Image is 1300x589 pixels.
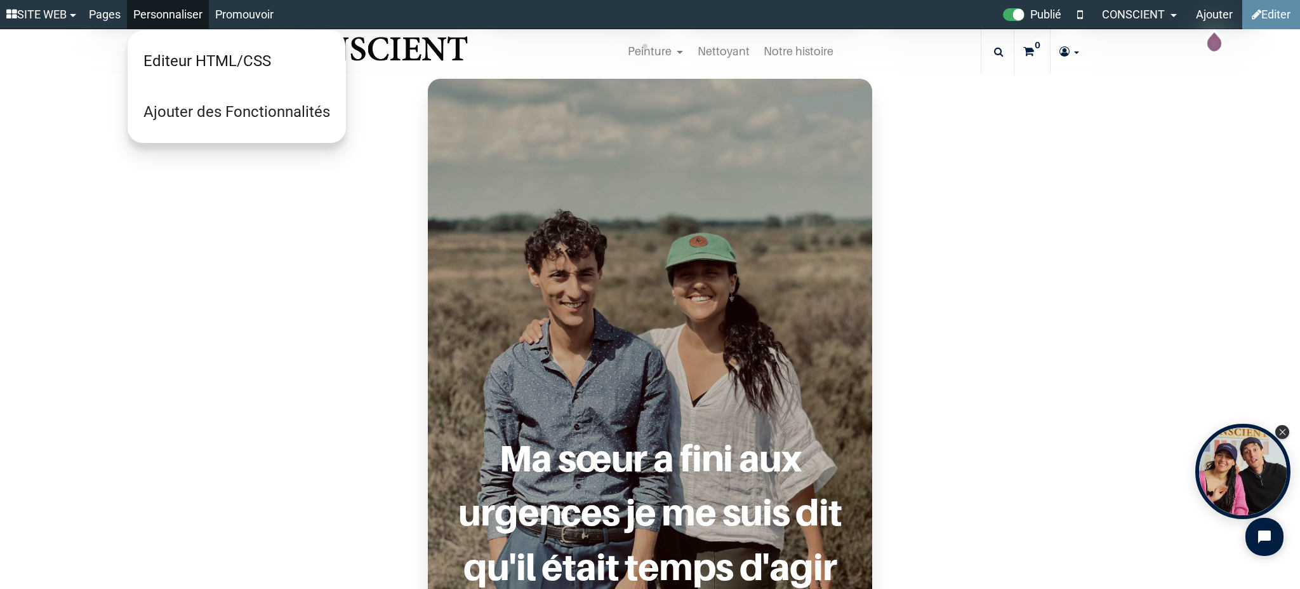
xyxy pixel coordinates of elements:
div: Open Tolstoy [1195,424,1290,519]
span: Notre histoire [764,44,833,58]
iframe: Tidio Chat [1235,507,1294,567]
a: Peinture [620,29,690,74]
sup: 0 [1031,39,1044,51]
a: Ajouter des Fonctionnalités [128,86,345,137]
a: Logo of CONSCIENT [274,29,470,74]
span: Nettoyant [698,44,750,58]
span: Peinture [628,44,672,58]
div: Open Tolstoy widget [1195,424,1290,519]
a: Editeur HTML/CSS [128,36,345,86]
a: 0 [1014,29,1050,74]
span: Logo of CONSCIENT [274,29,470,79]
img: CONSCIENT [274,29,470,79]
div: Tolstoy bubble widget [1195,424,1290,519]
div: Close Tolstoy widget [1275,425,1289,439]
